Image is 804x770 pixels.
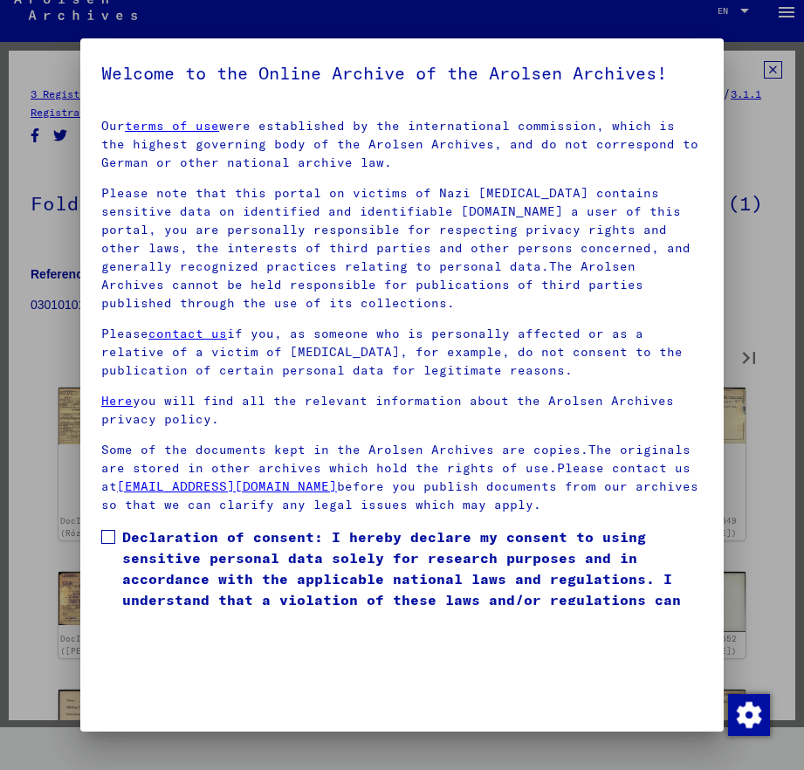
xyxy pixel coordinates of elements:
span: Declaration of consent: I hereby declare my consent to using sensitive personal data solely for r... [122,526,703,631]
a: [EMAIL_ADDRESS][DOMAIN_NAME] [117,478,337,494]
h5: Welcome to the Online Archive of the Arolsen Archives! [101,59,703,87]
p: Our were established by the international commission, which is the highest governing body of the ... [101,117,703,172]
p: you will find all the relevant information about the Arolsen Archives privacy policy. [101,392,703,429]
a: Here [101,393,133,409]
a: terms of use [125,118,219,134]
div: Change consent [727,693,769,735]
p: Please if you, as someone who is personally affected or as a relative of a victim of [MEDICAL_DAT... [101,325,703,380]
img: Change consent [728,694,770,736]
p: Please note that this portal on victims of Nazi [MEDICAL_DATA] contains sensitive data on identif... [101,184,703,313]
p: Some of the documents kept in the Arolsen Archives are copies.The originals are stored in other a... [101,441,703,514]
a: contact us [148,326,227,341]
